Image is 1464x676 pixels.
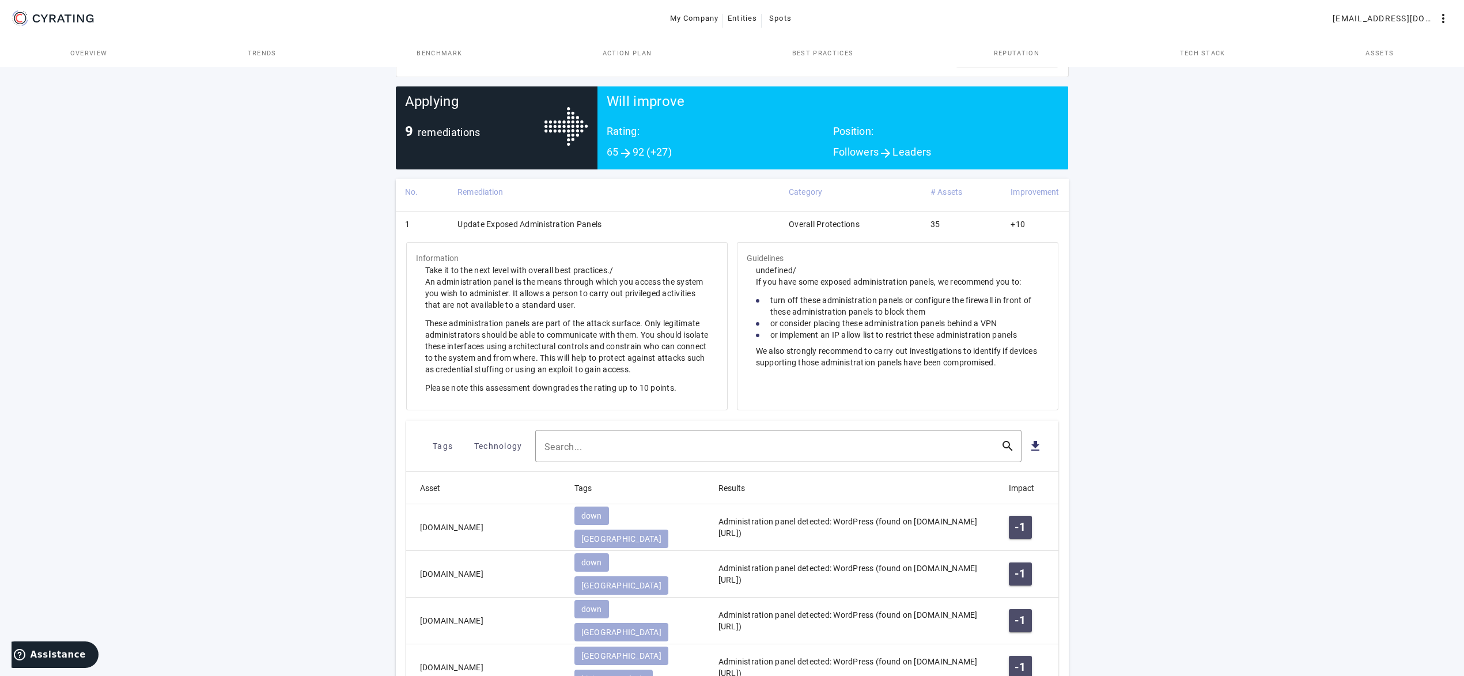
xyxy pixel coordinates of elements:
[425,382,709,394] p: Please note this assessment downgrades the rating up to 10 points.
[471,436,526,456] button: Technology
[33,14,94,22] g: CYRATING
[396,211,449,241] td: 1
[425,266,709,394] span: Take it to the next level with overall best practices./
[405,96,544,126] div: Applying
[756,294,1039,318] li: turn off these administration panels or configure the firewall in front of these administration p...
[769,9,792,28] span: Spots
[425,276,709,311] p: An administration panel is the means through which you access the system you wish to administer. ...
[416,252,459,265] mat-card-subtitle: Information
[448,211,780,241] td: Update Exposed Administration Panels
[1180,50,1225,56] span: Tech Stack
[994,50,1039,56] span: Reputation
[574,551,700,597] mat-chip-listbox: Tags
[581,510,602,522] span: down
[574,504,700,550] mat-chip-listbox: Tags
[756,276,1039,288] p: If you have some exposed administration panels, we recommend you to:
[581,603,602,615] span: down
[833,126,1060,146] div: Position:
[1365,50,1394,56] span: Assets
[603,50,652,56] span: Action Plan
[728,9,757,28] span: Entities
[607,146,833,160] div: 65 92 (+27)
[921,211,1001,241] td: 35
[756,318,1039,329] li: or consider placing these administration panels behind a VPN
[709,598,1000,644] mat-cell: Administration panel detected: WordPress (found on [DOMAIN_NAME][URL])
[1436,12,1450,25] mat-icon: more_vert
[70,50,108,56] span: Overview
[420,482,440,494] div: Asset
[1015,615,1026,626] span: -1
[581,533,661,545] span: [GEOGRAPHIC_DATA]
[955,47,1059,67] button: Download reports
[756,345,1039,368] p: We also strongly recommend to carry out investigations to identify if devices supporting those ad...
[1009,482,1045,494] div: Impact
[607,126,833,146] div: Rating:
[833,146,1060,160] div: Followers Leaders
[879,146,892,160] mat-icon: arrow_forward
[396,179,449,211] th: No.
[448,179,780,211] th: Remediation
[921,179,1001,211] th: # Assets
[420,482,451,494] div: Asset
[425,318,709,375] p: These administration panels are part of the attack surface. Only legitimate administrators should...
[248,50,277,56] span: Trends
[718,482,755,494] div: Results
[406,598,565,644] mat-cell: [DOMAIN_NAME]
[709,504,1000,551] mat-cell: Administration panel detected: WordPress (found on [DOMAIN_NAME][URL])
[723,8,762,29] button: Entities
[792,50,853,56] span: Best practices
[1009,482,1034,494] div: Impact
[581,580,661,591] span: [GEOGRAPHIC_DATA]
[415,436,471,456] button: Tags
[607,96,1060,126] div: Will improve
[544,441,582,452] mat-label: Search...
[1001,211,1068,241] td: +10
[574,598,700,644] mat-chip-listbox: Tags
[709,551,1000,598] mat-cell: Administration panel detected: WordPress (found on [DOMAIN_NAME][URL])
[574,482,602,494] div: Tags
[756,266,1039,368] span: undefined/
[1333,9,1436,28] span: [EMAIL_ADDRESS][DOMAIN_NAME]
[619,146,633,160] mat-icon: arrow_forward
[1328,8,1455,29] button: [EMAIL_ADDRESS][DOMAIN_NAME]
[1001,179,1068,211] th: Improvement
[581,626,661,638] span: [GEOGRAPHIC_DATA]
[994,439,1022,453] mat-icon: search
[1015,662,1026,673] span: -1
[581,650,661,662] span: [GEOGRAPHIC_DATA]
[474,437,523,455] span: Technology
[670,9,719,28] span: My Company
[405,123,413,139] span: 9
[1015,522,1026,533] span: -1
[762,8,799,29] button: Spots
[574,482,592,494] div: Tags
[747,252,784,265] mat-card-subtitle: Guidelines
[417,50,462,56] span: Benchmark
[665,8,724,29] button: My Company
[12,641,99,670] iframe: Ouvre un widget dans lequel vous pouvez trouver plus d’informations
[418,126,481,138] span: remediations
[406,551,565,598] mat-cell: [DOMAIN_NAME]
[1015,568,1026,580] span: -1
[581,557,602,568] span: down
[406,504,565,551] mat-cell: [DOMAIN_NAME]
[433,437,453,455] span: Tags
[718,482,745,494] div: Results
[756,329,1039,341] li: or implement an IP allow list to restrict these administration panels
[780,179,921,211] th: Category
[1028,439,1042,453] mat-icon: file_download
[780,211,921,241] td: Overall Protections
